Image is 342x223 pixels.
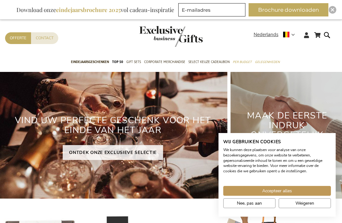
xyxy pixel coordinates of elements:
span: Nee, pas aan [237,200,262,207]
form: marketing offers and promotions [178,3,247,18]
span: Per Budget [233,59,252,65]
button: Alle cookies weigeren [279,198,331,208]
h2: Wij gebruiken cookies [223,139,331,145]
img: Close [331,8,334,12]
a: ONTDEK ONZE EXCLUSIEVE SELECTIE [63,145,163,160]
p: We kunnen deze plaatsen voor analyse van onze bezoekersgegevens, om onze website te verbeteren, g... [223,147,331,174]
div: Close [329,6,336,14]
span: Select Keuze Cadeaubon [188,59,230,65]
a: Contact [31,32,58,44]
div: Nederlands [254,31,299,38]
span: Corporate Merchandise [144,59,185,65]
button: Brochure downloaden [249,3,328,16]
span: Nederlands [254,31,278,38]
a: Offerte [5,32,31,44]
span: Gift Sets [126,59,141,65]
div: Download onze vol cadeau-inspiratie [14,3,177,16]
span: Eindejaarsgeschenken [71,59,109,65]
button: Accepteer alle cookies [223,186,331,196]
span: Accepteer alles [262,188,292,194]
span: Weigeren [295,200,314,207]
input: E-mailadres [178,3,245,16]
img: Exclusive Business gifts logo [139,26,203,47]
b: eindejaarsbrochure 2025 [56,6,121,14]
a: store logo [139,26,171,47]
button: Pas cookie voorkeuren aan [223,198,275,208]
span: Gelegenheden [255,59,280,65]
